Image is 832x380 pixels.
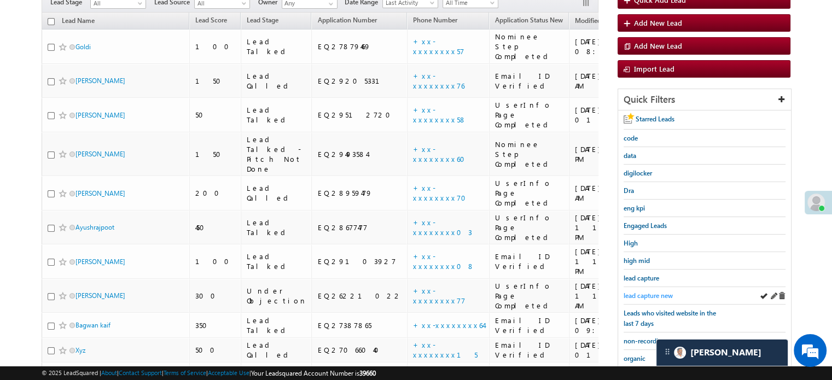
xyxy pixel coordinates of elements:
[495,213,564,242] div: UserInfo Page Completed
[195,188,236,198] div: 200
[75,43,91,51] a: Goldi
[575,71,654,91] div: [DATE] 07:52 AM
[164,369,206,376] a: Terms of Service
[575,247,654,276] div: [DATE] 11:11 PM
[624,221,667,230] span: Engaged Leads
[495,139,564,169] div: Nominee Step Completed
[413,286,466,305] a: +xx-xxxxxxxx77
[413,71,464,90] a: +xx-xxxxxxxx76
[624,309,716,328] span: Leads who visited website in the last 7 days
[624,239,638,247] span: High
[247,37,307,56] div: Lead Talked
[495,100,564,130] div: UserInfo Page Completed
[575,105,654,125] div: [DATE] 01:07 AM
[575,37,654,56] div: [DATE] 08:50 AM
[624,204,645,212] span: eng kpi
[413,16,457,24] span: Phone Number
[575,144,654,164] div: [DATE] 05:03 PM
[317,76,402,86] div: EQ29205331
[75,258,125,266] a: [PERSON_NAME]
[575,340,654,360] div: [DATE] 01:36 PM
[624,151,636,160] span: data
[75,223,114,231] a: Ayushrajpoot
[149,297,199,312] em: Start Chat
[195,149,236,159] div: 150
[575,315,654,335] div: [DATE] 09:17 PM
[14,101,200,288] textarea: Type your message and hit 'Enter'
[624,134,638,142] span: code
[575,16,612,25] span: Modified On
[75,346,85,354] a: Xyz
[317,256,402,266] div: EQ29103927
[413,183,473,202] a: +xx-xxxxxxxx70
[19,57,46,72] img: d_60004797649_company_0_60004797649
[75,150,125,158] a: [PERSON_NAME]
[656,339,788,366] div: carter-dragCarter[PERSON_NAME]
[495,178,564,208] div: UserInfo Page Completed
[247,135,307,174] div: Lead Talked - Pitch Not Done
[624,337,666,345] span: non-recording
[247,105,307,125] div: Lead Talked
[495,71,564,91] div: Email ID Verified
[317,16,376,24] span: Application Number
[634,64,674,73] span: Import Lead
[251,369,376,377] span: Your Leadsquared Account Number is
[241,14,284,28] a: Lead Stage
[624,354,645,363] span: organic
[495,16,563,24] span: Application Status New
[195,110,236,120] div: 50
[413,320,484,330] a: +xx-xxxxxxxx64
[624,169,652,177] span: digilocker
[247,252,307,271] div: Lead Talked
[634,41,682,50] span: Add New Lead
[317,149,402,159] div: EQ29493584
[359,369,376,377] span: 39660
[317,291,402,301] div: EQ26221022
[195,291,236,301] div: 300
[75,189,125,197] a: [PERSON_NAME]
[119,369,162,376] a: Contact Support
[317,188,402,198] div: EQ28959479
[57,57,184,72] div: Chat with us now
[56,15,100,29] a: Lead Name
[495,315,564,335] div: Email ID Verified
[624,256,650,265] span: high mid
[101,369,117,376] a: About
[247,183,307,203] div: Lead Called
[575,183,654,203] div: [DATE] 07:55 AM
[495,32,564,61] div: Nominee Step Completed
[413,105,467,124] a: +xx-xxxxxxxx58
[575,213,654,242] div: [DATE] 11:18 PM
[312,14,382,28] a: Application Number
[317,110,402,120] div: EQ29512720
[195,76,236,86] div: 150
[317,42,402,51] div: EQ27879469
[490,14,568,28] a: Application Status New
[413,218,472,237] a: +xx-xxxxxxxx03
[575,281,654,311] div: [DATE] 11:00 AM
[75,77,125,85] a: [PERSON_NAME]
[42,368,376,378] span: © 2025 LeadSquared | | | | |
[495,281,564,311] div: UserInfo Page Completed
[690,347,761,358] span: Carter
[195,223,236,232] div: 450
[48,18,55,25] input: Check all records
[247,340,307,360] div: Lead Called
[195,42,236,51] div: 100
[674,347,686,359] img: Carter
[75,321,110,329] a: Bagwan kaif
[408,14,463,28] a: Phone Number
[247,286,307,306] div: Under Objection
[190,14,232,28] a: Lead Score
[195,16,227,24] span: Lead Score
[195,345,236,355] div: 500
[634,18,682,27] span: Add New Lead
[317,345,402,355] div: EQ27066040
[317,223,402,232] div: EQ28677477
[618,89,791,110] div: Quick Filters
[495,340,564,360] div: Email ID Verified
[247,71,307,91] div: Lead Called
[636,115,674,123] span: Starred Leads
[663,347,672,356] img: carter-drag
[413,252,475,271] a: +xx-xxxxxxxx08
